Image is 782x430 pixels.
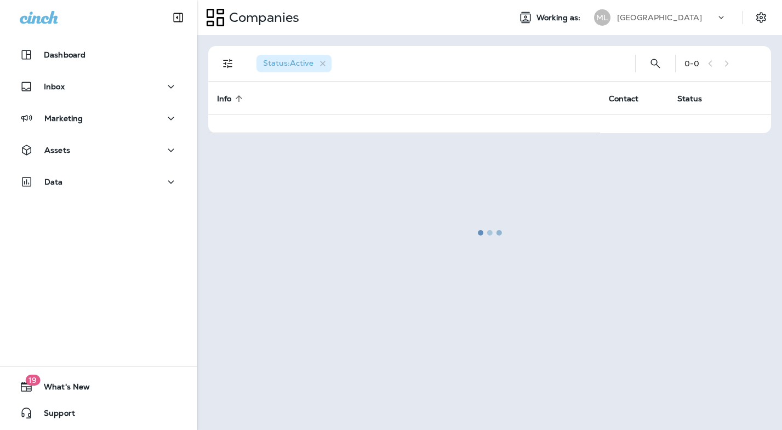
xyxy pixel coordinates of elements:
button: Support [11,402,186,424]
p: Data [44,177,63,186]
button: Data [11,171,186,193]
button: Settings [751,8,771,27]
p: Companies [225,9,299,26]
button: Dashboard [11,44,186,66]
span: Working as: [536,13,583,22]
button: Assets [11,139,186,161]
p: Marketing [44,114,83,123]
p: Assets [44,146,70,154]
span: 19 [25,375,40,386]
span: Support [33,409,75,422]
button: Inbox [11,76,186,98]
p: Dashboard [44,50,85,59]
div: ML [594,9,610,26]
button: Collapse Sidebar [163,7,193,28]
p: [GEOGRAPHIC_DATA] [617,13,702,22]
p: Inbox [44,82,65,91]
button: Marketing [11,107,186,129]
button: 19What's New [11,376,186,398]
span: What's New [33,382,90,395]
